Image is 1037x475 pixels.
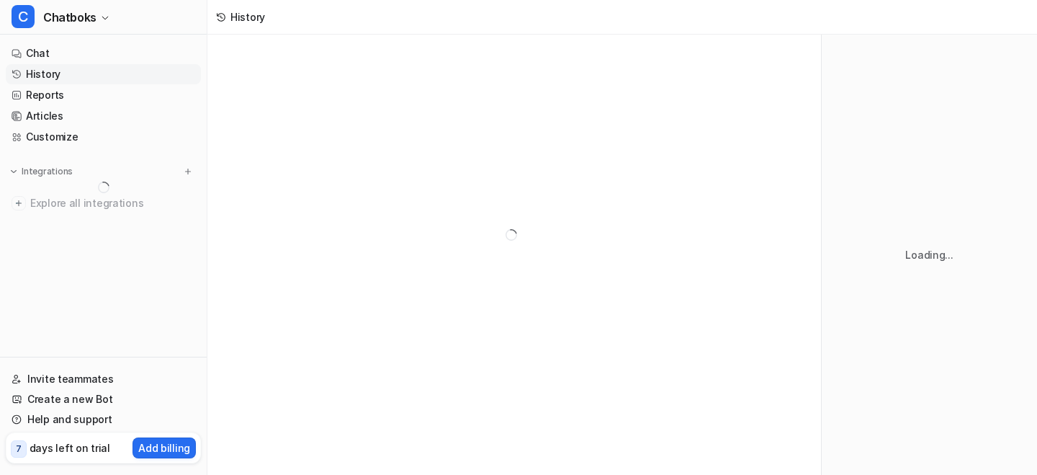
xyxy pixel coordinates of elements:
button: Integrations [6,164,77,179]
a: History [6,64,201,84]
p: Add billing [138,440,190,456]
a: Explore all integrations [6,193,201,213]
span: Explore all integrations [30,192,195,215]
span: C [12,5,35,28]
a: Create a new Bot [6,389,201,409]
img: menu_add.svg [183,167,193,177]
img: explore all integrations [12,196,26,210]
a: Invite teammates [6,369,201,389]
span: Chatboks [43,7,96,27]
img: expand menu [9,167,19,177]
p: days left on trial [30,440,110,456]
p: Loading... [905,247,953,262]
button: Add billing [133,438,196,458]
p: 7 [16,443,22,456]
a: Customize [6,127,201,147]
a: Chat [6,43,201,63]
a: Articles [6,106,201,126]
a: Reports [6,85,201,105]
div: History [230,9,265,25]
a: Help and support [6,409,201,430]
p: Integrations [22,166,73,177]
